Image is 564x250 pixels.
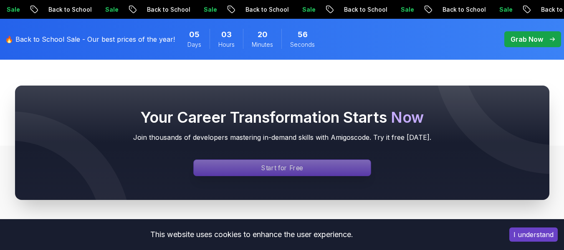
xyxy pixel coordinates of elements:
[32,109,533,126] h2: Your Career Transformation Starts
[261,163,303,173] p: Start for Free
[221,29,232,40] span: 3 Hours
[197,5,224,14] p: Sale
[296,5,322,14] p: Sale
[218,40,235,49] span: Hours
[193,159,371,176] a: Signin page
[99,5,125,14] p: Sale
[394,5,421,14] p: Sale
[290,40,315,49] span: Seconds
[509,227,558,242] button: Accept cookies
[5,34,175,44] p: 🔥 Back to School Sale - Our best prices of the year!
[493,5,519,14] p: Sale
[42,5,99,14] p: Back to School
[187,40,201,49] span: Days
[239,5,296,14] p: Back to School
[391,108,424,126] span: Now
[252,40,273,49] span: Minutes
[140,5,197,14] p: Back to School
[298,29,308,40] span: 56 Seconds
[189,29,200,40] span: 5 Days
[337,5,394,14] p: Back to School
[258,29,268,40] span: 20 Minutes
[436,5,493,14] p: Back to School
[511,34,543,44] p: Grab Now
[6,225,497,244] div: This website uses cookies to enhance the user experience.
[32,132,533,142] p: Join thousands of developers mastering in-demand skills with Amigoscode. Try it free [DATE].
